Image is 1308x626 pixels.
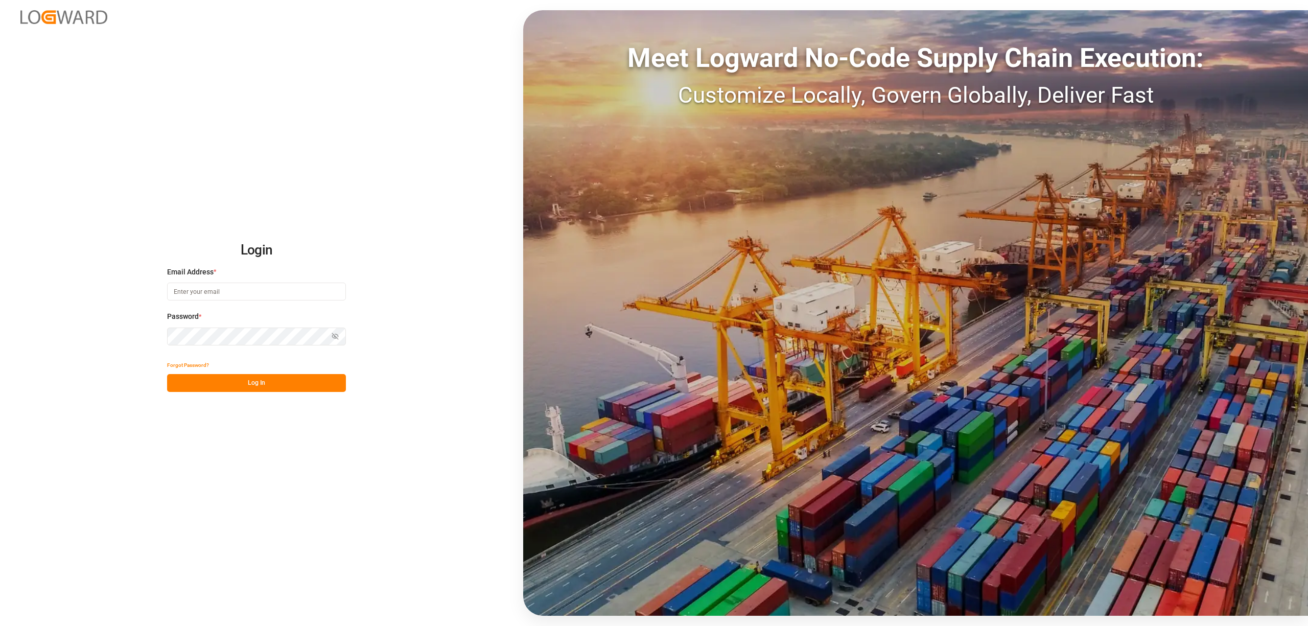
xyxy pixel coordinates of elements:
button: Forgot Password? [167,356,209,374]
div: Customize Locally, Govern Globally, Deliver Fast [523,78,1308,112]
span: Password [167,311,199,322]
img: Logward_new_orange.png [20,10,107,24]
input: Enter your email [167,283,346,300]
button: Log In [167,374,346,392]
h2: Login [167,234,346,267]
div: Meet Logward No-Code Supply Chain Execution: [523,38,1308,78]
span: Email Address [167,267,214,277]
